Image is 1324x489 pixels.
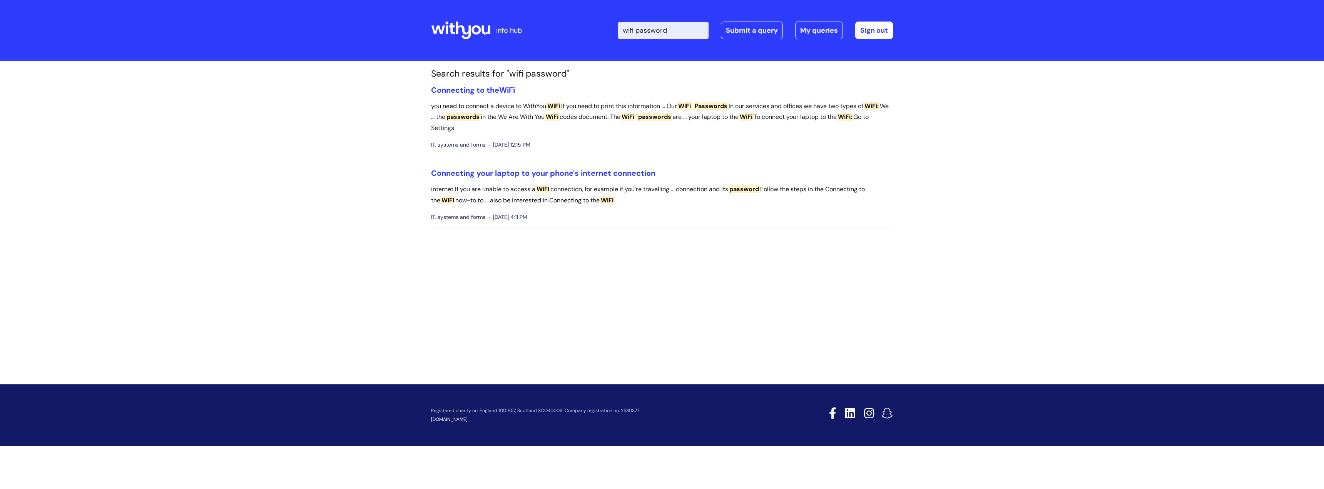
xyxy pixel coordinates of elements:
div: | - [618,22,893,39]
p: internet If you are unable to access a connection, for example if you’re travelling ... connectio... [431,184,893,206]
span: WiFi [535,185,550,193]
span: WiFi [440,196,455,204]
span: IT, systems and forms [431,140,485,150]
span: WiFi [499,85,515,95]
span: WiFi [620,113,635,121]
span: WiFi [739,113,754,121]
span: Passwords [694,102,729,110]
a: Connecting to theWiFi [431,85,515,95]
p: Registered charity no. England 1001957, Scotland SCO40009. Company registration no. 2580377 [431,408,774,413]
a: [DOMAIN_NAME] [431,416,468,422]
span: WiFi [677,102,692,110]
span: passwords [445,113,481,121]
span: passwords [637,113,672,121]
span: IT, systems and forms [431,212,485,222]
span: WiFi [545,113,560,121]
span: password [728,185,760,193]
a: Connecting your laptop to your phone's internet connection [431,168,655,178]
p: you need to connect a device to WithYou If you need to print this information ... Our In our serv... [431,101,893,134]
a: Sign out [855,22,893,39]
span: WiFi [546,102,561,110]
span: [DATE] 4:11 PM [489,212,527,222]
span: WiFi: [863,102,880,110]
span: WiFi: [837,113,853,121]
h1: Search results for "wifi password" [431,68,893,79]
span: [DATE] 12:15 PM [489,140,530,150]
p: info hub [496,24,522,37]
a: My queries [795,22,843,39]
span: WiFi [600,196,615,204]
a: Submit a query [721,22,783,39]
input: Search [618,22,709,39]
